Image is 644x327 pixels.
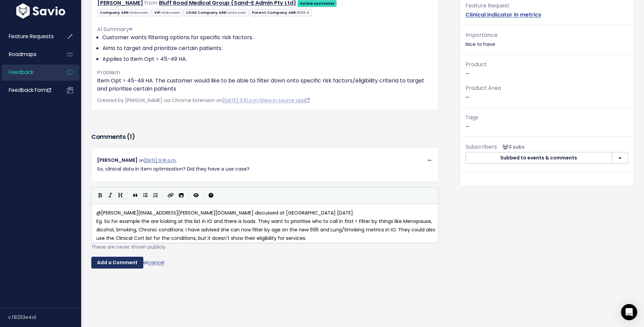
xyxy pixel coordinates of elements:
[102,33,433,42] li: Customer wants filtering options for specific risk factors.
[191,191,201,201] button: Toggle Preview
[8,308,81,326] div: v.f8293e4a1
[97,25,133,33] span: AI Summary
[261,97,310,104] a: View in source app
[466,84,501,92] span: Product Area
[2,82,56,98] a: Feedback form
[129,132,132,141] span: 1
[466,113,628,131] p: —
[91,257,143,269] input: Add a Comment
[206,191,216,201] button: Markdown Guide
[91,132,438,142] h3: Comments ( )
[2,65,56,80] a: Feedback
[97,165,433,173] p: So, clinical data in item optimisation? Did they have a use case?
[466,30,628,49] p: Nice to have
[152,9,182,16] span: VIP:
[129,10,148,15] span: Unknown
[466,83,628,102] p: —
[140,191,150,201] button: Generic List
[222,97,259,104] a: [DATE] 3:10 p.m.
[9,86,51,94] span: Feedback form
[150,191,161,201] button: Numbered List
[97,77,433,93] p: Item Opt > 45-49 HA. The customer would like to be able to filter down onto specific risk factors...
[466,60,487,68] span: Product
[91,244,167,250] span: These are never shown publicly.
[466,11,541,19] a: Clinical indicator in metrics
[96,218,437,242] span: Eg. So for example the are looking at this list in IO and there is loads. They want to prioritise...
[466,2,509,9] span: Feature Request
[96,209,354,216] span: @[PERSON_NAME][EMAIL_ADDRESS][PERSON_NAME][DOMAIN_NAME] discussed at [GEOGRAPHIC_DATA] [DATE].
[466,143,497,151] span: Subscribers
[165,191,176,201] button: Create Link
[184,9,248,16] span: Child Company ARR:
[97,9,150,16] span: Company ARR:
[97,97,310,104] span: Created by [PERSON_NAME] via Chrome Extension on |
[250,9,311,16] span: Parent Company ARR:
[2,47,56,62] a: Roadmaps
[97,157,138,163] span: [PERSON_NAME]
[105,191,115,201] button: Italic
[466,60,628,78] p: —
[500,144,525,150] span: <p><strong>Subscribers</strong><br><br> No subscribers yet<br> </p>
[102,44,433,52] li: Aims to target and prioritize certain patients.
[466,152,612,164] button: Subbed to events & comments
[9,69,33,76] span: Feedback
[466,31,498,39] span: Importance
[176,191,186,201] button: Import an image
[227,10,246,15] span: Unknown
[148,259,164,266] a: cancel
[161,10,180,15] span: Unknown
[188,191,189,200] i: |
[127,191,128,200] i: |
[203,191,204,200] i: |
[466,114,478,121] span: Tags
[95,191,105,201] button: Bold
[91,257,438,269] div: or
[9,33,54,40] span: Feature Requests
[130,191,140,201] button: Quote
[102,55,433,63] li: Applies to item Opt > 45-49 HA.
[115,191,125,201] button: Heading
[9,51,37,58] span: Roadmaps
[144,158,177,163] a: [DATE] 9:16 a.m.
[15,3,67,19] img: logo-white.9d6f32f41409.svg
[97,69,120,76] span: Problem
[621,304,637,320] div: Open Intercom Messenger
[297,10,309,15] span: 9158.4
[300,1,335,6] strong: Active customer
[2,29,56,44] a: Feature Requests
[139,158,177,163] span: on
